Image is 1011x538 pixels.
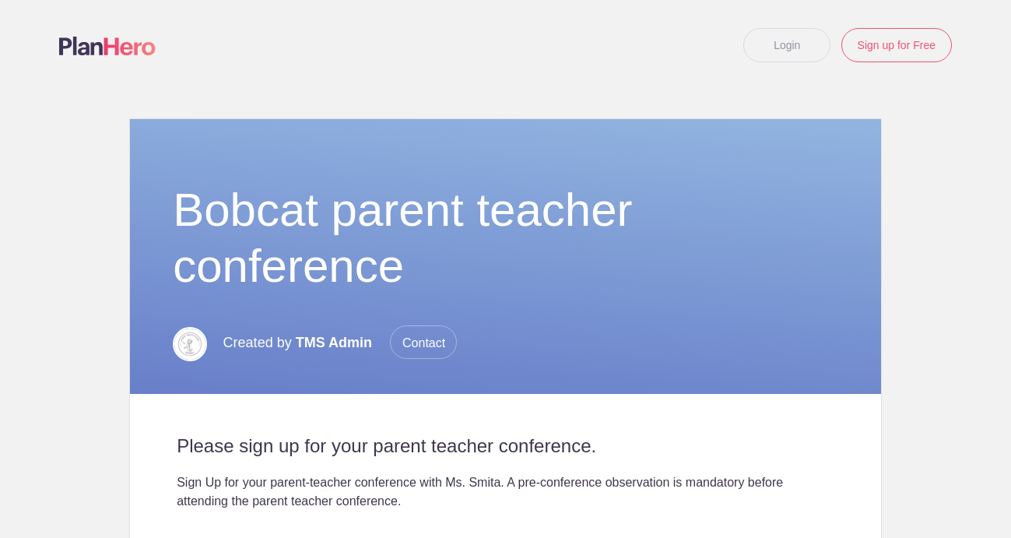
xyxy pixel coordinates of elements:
[296,335,372,350] span: TMS Admin
[177,473,834,511] div: Sign Up for your parent-teacher conference with Ms. Smita. A pre-conference observation is mandat...
[173,327,207,361] img: Logo 14
[173,182,838,294] h1: Bobcat parent teacher conference
[841,28,952,62] a: Sign up for Free
[743,28,830,62] a: Login
[177,434,834,458] h2: Please sign up for your parent teacher conference.
[59,37,156,55] img: Logo main planhero
[390,325,457,359] span: Contact
[223,325,458,360] p: Created by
